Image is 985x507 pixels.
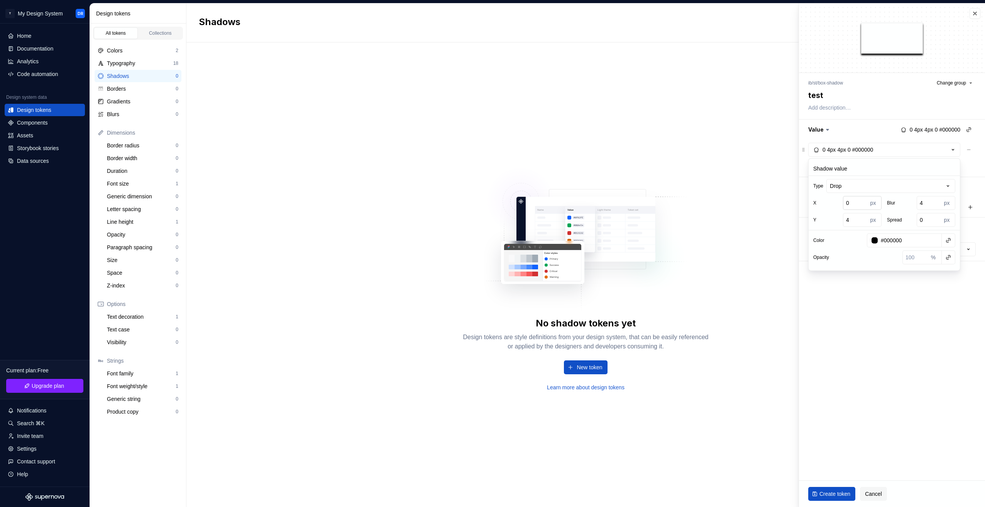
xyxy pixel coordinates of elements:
a: Letter spacing0 [104,203,181,215]
a: Z-index0 [104,279,181,292]
div: 2 [176,47,178,54]
div: Help [17,470,28,478]
a: Data sources [5,155,85,167]
div: No shadow tokens yet [536,317,636,330]
div: X [813,200,816,206]
div: 1 [176,314,178,320]
button: Create token [808,487,855,501]
div: 4px [827,146,836,154]
div: 0 [176,232,178,238]
div: Strings [107,357,178,365]
div: Settings [17,445,37,453]
div: Opacity [813,254,829,260]
span: Upgrade plan [32,382,64,390]
a: Analytics [5,55,85,68]
div: Code automation [17,70,58,78]
a: Border width0 [104,152,181,164]
div: All tokens [96,30,135,36]
div: 18 [173,60,178,66]
textarea: test [807,88,974,102]
div: Size [107,256,176,264]
div: My Design System [18,10,63,17]
div: Shadows [107,72,176,80]
div: Typography [107,59,173,67]
div: Z-index [107,282,176,289]
h2: Shadows [199,16,240,30]
a: Supernova Logo [25,493,64,501]
input: 4 [843,213,868,227]
a: Generic string0 [104,393,181,405]
div: 0 [176,86,178,92]
a: Storybook stories [5,142,85,154]
a: Home [5,30,85,42]
div: Blurs [107,110,176,118]
a: Paragraph spacing0 [104,241,181,253]
div: Space [107,269,176,277]
div: T [5,9,15,18]
div: Design tokens [17,106,51,114]
div: 0 [176,73,178,79]
button: Change group [933,78,976,88]
button: Cancel [860,487,887,501]
div: 0 [176,111,178,117]
div: Options [107,300,178,308]
div: Current plan : Free [6,367,83,374]
div: Duration [107,167,176,175]
div: 0 [176,270,178,276]
div: Generic dimension [107,193,176,200]
div: Colors [107,47,176,54]
a: Components [5,117,85,129]
div: 0 [176,98,178,105]
div: Generic string [107,395,176,403]
a: Generic dimension0 [104,190,181,203]
div: Spread [887,217,902,223]
a: Border radius0 [104,139,181,152]
div: Text case [107,326,176,333]
button: 04px4px0#000000 [808,143,960,157]
li: ib [808,80,812,86]
div: Font family [107,370,176,377]
a: Gradients0 [95,95,181,108]
input: e.g. #000000 [878,233,942,247]
input: 0 [917,213,941,227]
div: Search ⌘K [17,419,45,427]
a: Shadows0 [95,70,181,82]
div: Blur [887,200,895,206]
div: 0 [176,244,178,250]
div: Notifications [17,407,46,414]
div: Paragraph spacing [107,243,176,251]
div: 0 [176,326,178,333]
button: Help [5,468,85,480]
div: 0 [176,206,178,212]
a: Invite team [5,430,85,442]
div: Opacity [107,231,176,238]
div: Assets [17,132,33,139]
li: st [813,80,817,86]
div: Storybook stories [17,144,59,152]
button: Contact support [5,455,85,468]
div: Color [813,237,824,243]
div: Product copy [107,408,176,416]
a: Duration0 [104,165,181,177]
a: Design tokens [5,104,85,116]
div: 0 [176,409,178,415]
a: Visibility0 [104,336,181,348]
div: DR [78,10,83,17]
div: Borders [107,85,176,93]
div: 1 [176,383,178,389]
div: Font size [107,180,176,188]
div: 4px [837,146,846,154]
a: Font weight/style1 [104,380,181,392]
div: Visibility [107,338,176,346]
div: Y [813,217,816,223]
a: Upgrade plan [6,379,83,393]
a: Size0 [104,254,181,266]
div: Data sources [17,157,49,165]
a: Code automation [5,68,85,80]
div: Text decoration [107,313,176,321]
a: Space0 [104,267,181,279]
a: Text case0 [104,323,181,336]
a: Font size1 [104,177,181,190]
div: 1 [176,181,178,187]
div: 0 [176,193,178,199]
